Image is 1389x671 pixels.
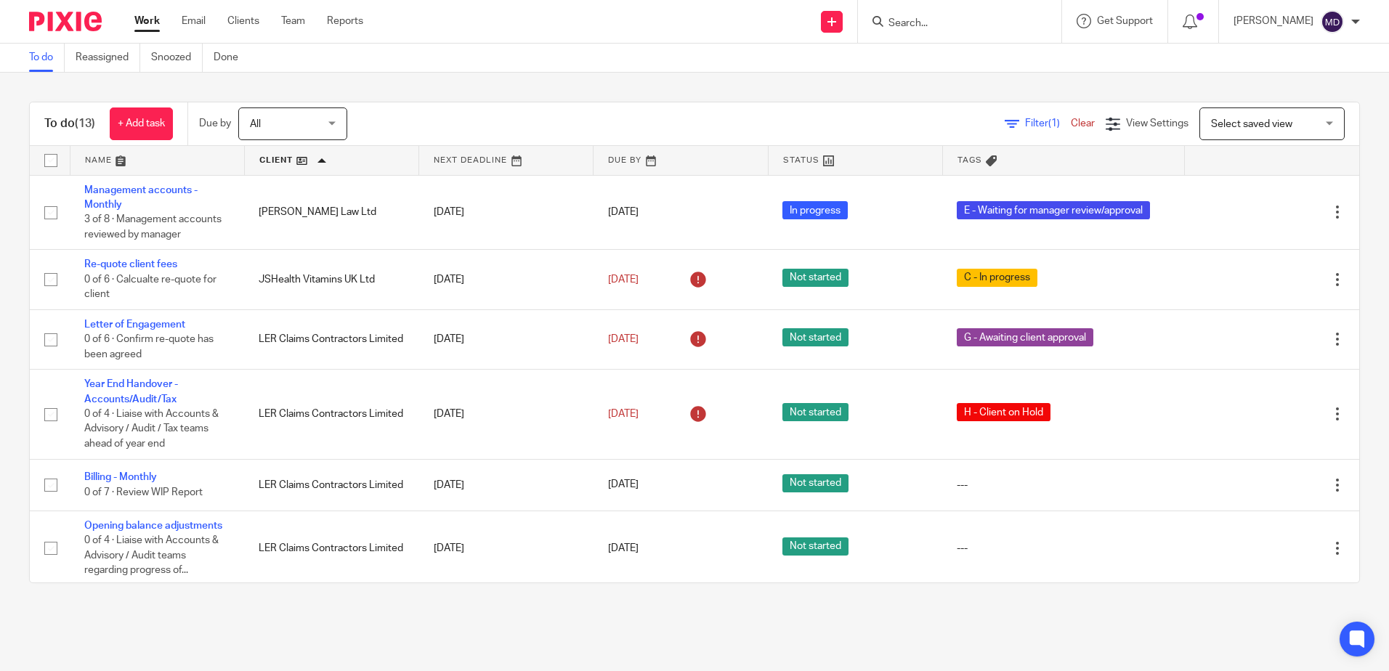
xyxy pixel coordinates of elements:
[134,14,160,28] a: Work
[250,119,261,129] span: All
[608,409,639,419] span: [DATE]
[782,403,849,421] span: Not started
[84,379,178,404] a: Year End Handover - Accounts/Audit/Tax
[281,14,305,28] a: Team
[782,201,848,219] span: In progress
[608,480,639,490] span: [DATE]
[957,478,1170,492] div: ---
[419,370,594,459] td: [DATE]
[419,459,594,511] td: [DATE]
[44,116,95,131] h1: To do
[244,250,418,309] td: JSHealth Vitamins UK Ltd
[782,474,849,492] span: Not started
[419,511,594,586] td: [DATE]
[84,259,177,269] a: Re-quote client fees
[182,14,206,28] a: Email
[84,521,222,531] a: Opening balance adjustments
[957,201,1150,219] span: E - Waiting for manager review/approval
[1126,118,1188,129] span: View Settings
[84,409,219,449] span: 0 of 4 · Liaise with Accounts & Advisory / Audit / Tax teams ahead of year end
[608,207,639,217] span: [DATE]
[782,537,849,556] span: Not started
[244,175,418,250] td: [PERSON_NAME] Law Ltd
[1025,118,1071,129] span: Filter
[76,44,140,72] a: Reassigned
[782,269,849,287] span: Not started
[957,328,1093,346] span: G - Awaiting client approval
[608,274,639,285] span: [DATE]
[782,328,849,346] span: Not started
[84,320,185,330] a: Letter of Engagement
[1321,10,1344,33] img: svg%3E
[84,487,203,497] span: 0 of 7 · Review WIP Report
[957,541,1170,556] div: ---
[199,116,231,131] p: Due by
[151,44,203,72] a: Snoozed
[75,118,95,129] span: (13)
[1071,118,1095,129] a: Clear
[957,156,982,164] span: Tags
[419,309,594,369] td: [DATE]
[419,175,594,250] td: [DATE]
[1234,14,1313,28] p: [PERSON_NAME]
[608,543,639,553] span: [DATE]
[327,14,363,28] a: Reports
[84,334,214,359] span: 0 of 6 · Confirm re-quote has been agreed
[419,250,594,309] td: [DATE]
[1211,119,1292,129] span: Select saved view
[84,185,198,210] a: Management accounts - Monthly
[29,12,102,31] img: Pixie
[608,334,639,344] span: [DATE]
[244,309,418,369] td: LER Claims Contractors Limited
[957,403,1050,421] span: H - Client on Hold
[227,14,259,28] a: Clients
[29,44,65,72] a: To do
[957,269,1037,287] span: C - In progress
[244,459,418,511] td: LER Claims Contractors Limited
[84,472,157,482] a: Billing - Monthly
[244,370,418,459] td: LER Claims Contractors Limited
[1048,118,1060,129] span: (1)
[1097,16,1153,26] span: Get Support
[84,274,216,300] span: 0 of 6 · Calcualte re-quote for client
[84,214,222,240] span: 3 of 8 · Management accounts reviewed by manager
[84,536,219,576] span: 0 of 4 · Liaise with Accounts & Advisory / Audit teams regarding progress of...
[887,17,1018,30] input: Search
[244,511,418,586] td: LER Claims Contractors Limited
[110,107,173,140] a: + Add task
[214,44,249,72] a: Done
